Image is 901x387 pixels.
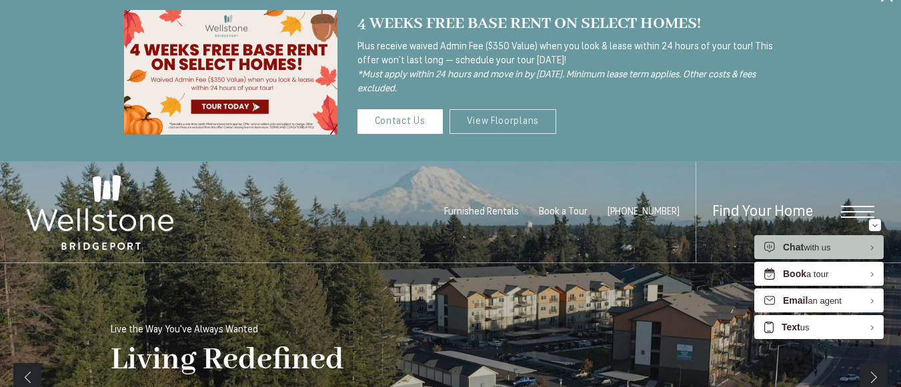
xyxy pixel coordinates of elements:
[27,175,173,250] img: Wellstone
[111,342,344,380] p: Living Redefined
[124,10,337,135] img: wellstone special
[357,40,778,96] p: Plus receive waived Admin Fee ($350 Value) when you look & lease within 24 hours of your tour! Th...
[841,206,874,218] button: Open Menu
[608,207,680,217] span: [PHONE_NUMBER]
[449,109,557,134] a: View Floorplans
[444,207,519,217] a: Furnished Rentals
[357,11,778,37] div: 4 WEEKS FREE BASE RENT ON SELECT HOMES!
[539,207,588,217] a: Book a Tour
[111,325,258,335] p: Live the Way You've Always Wanted
[712,204,813,220] a: Find Your Home
[608,207,680,217] a: Call us at (253) 400-3144
[357,70,756,94] i: *Must apply within 24 hours and move in by [DATE]. Minimum lease term applies. Other costs & fees...
[357,109,443,134] a: Contact Us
